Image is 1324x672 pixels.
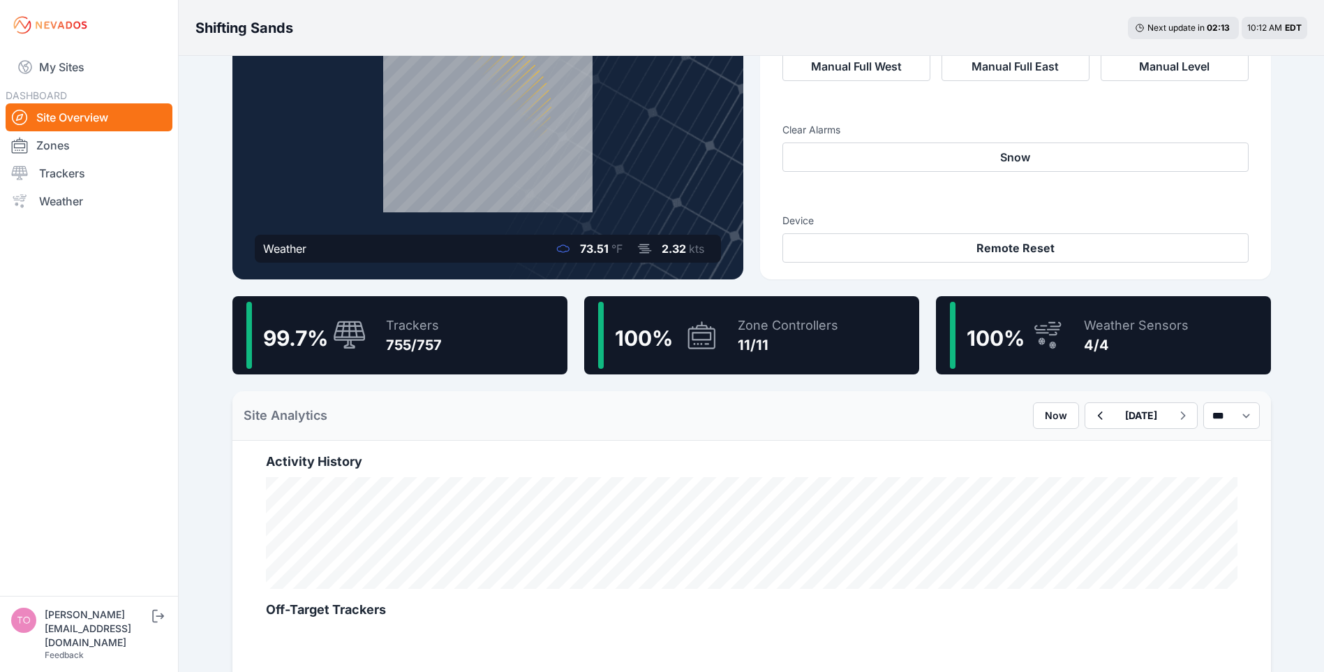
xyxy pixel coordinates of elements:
button: Snow [782,143,1249,172]
img: tom.root@energixrenewables.com [11,608,36,633]
a: My Sites [6,50,172,84]
a: 99.7%Trackers755/757 [232,296,567,374]
a: Feedback [45,650,84,660]
span: °F [611,242,623,256]
a: Weather [6,187,172,215]
img: Nevados [11,14,89,36]
button: Remote Reset [782,233,1249,263]
a: Zones [6,131,172,159]
button: Manual Full West [782,52,930,81]
div: 755/757 [386,335,442,355]
button: Manual Level [1101,52,1249,81]
div: Weather Sensors [1084,316,1189,335]
div: 02 : 13 [1207,22,1232,34]
button: [DATE] [1114,403,1168,428]
h3: Clear Alarms [782,123,1249,137]
h3: Shifting Sands [195,18,293,38]
span: 100 % [615,326,673,351]
span: 99.7 % [263,326,328,351]
div: 11/11 [738,335,838,355]
span: 2.32 [662,242,686,256]
h2: Site Analytics [244,406,327,425]
span: DASHBOARD [6,89,67,101]
div: Weather [263,240,306,257]
div: Trackers [386,316,442,335]
h2: Off-Target Trackers [266,600,1237,620]
h3: Device [782,214,1249,228]
a: 100%Weather Sensors4/4 [936,296,1271,374]
div: [PERSON_NAME][EMAIL_ADDRESS][DOMAIN_NAME] [45,608,149,650]
span: 100 % [967,326,1025,351]
span: kts [689,242,704,256]
span: Next update in [1147,22,1205,33]
button: Now [1033,402,1079,429]
span: 73.51 [580,242,609,256]
button: Manual Full East [942,52,1089,81]
div: Zone Controllers [738,316,838,335]
nav: Breadcrumb [195,10,293,46]
h2: Activity History [266,452,1237,472]
a: 100%Zone Controllers11/11 [584,296,919,374]
a: Trackers [6,159,172,187]
a: Site Overview [6,103,172,131]
div: 4/4 [1084,335,1189,355]
span: 10:12 AM [1247,22,1282,33]
span: EDT [1285,22,1302,33]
